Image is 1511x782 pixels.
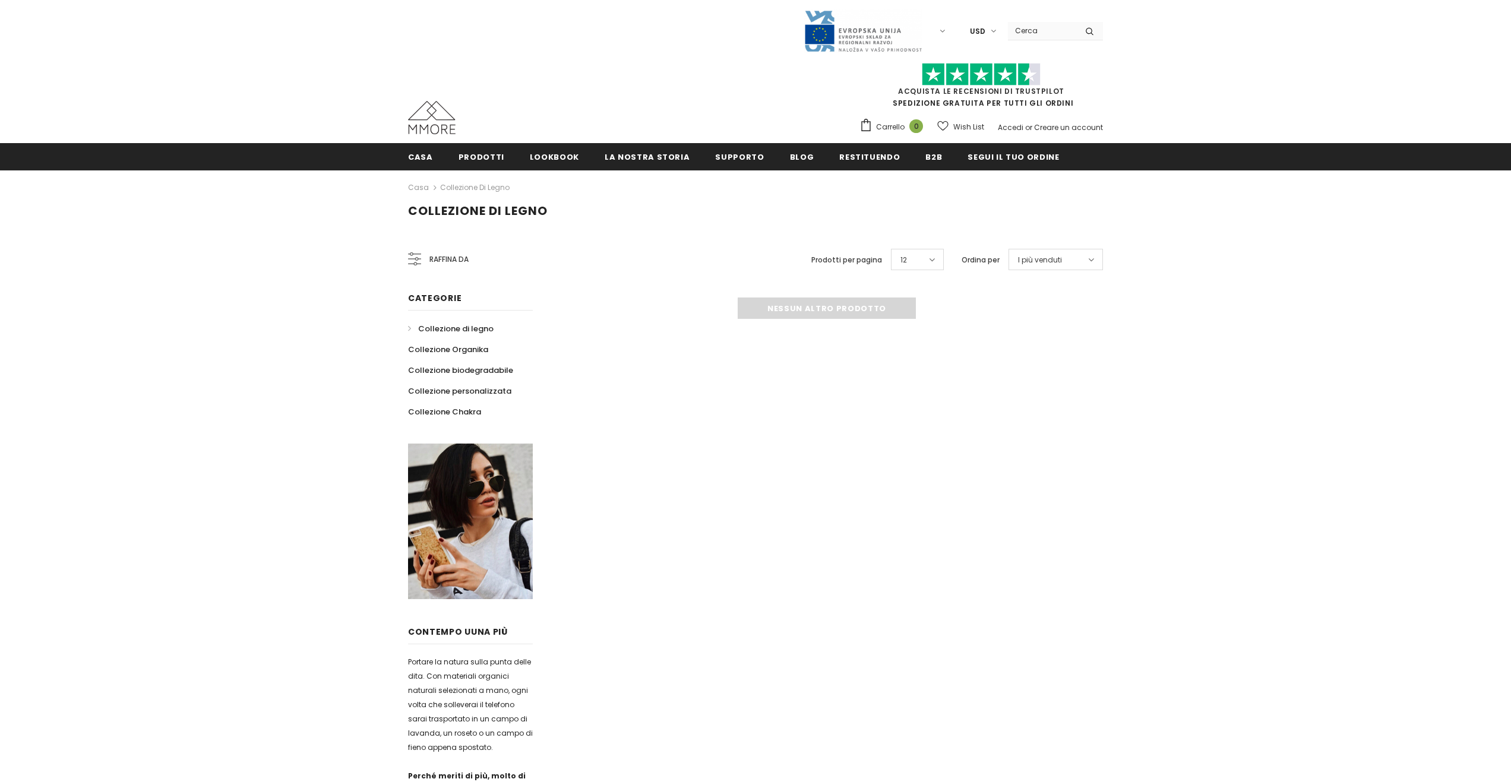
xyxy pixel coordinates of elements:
[859,118,929,136] a: Carrello 0
[408,292,461,304] span: Categorie
[418,323,494,334] span: Collezione di legno
[937,116,984,137] a: Wish List
[408,655,533,755] p: Portare la natura sulla punta delle dita. Con materiali organici naturali selezionati a mano, ogn...
[408,385,511,397] span: Collezione personalizzata
[408,101,456,134] img: Casi MMORE
[876,121,905,133] span: Carrello
[1034,122,1103,132] a: Creare un account
[804,10,922,53] img: Javni Razpis
[408,360,513,381] a: Collezione biodegradabile
[408,626,508,638] span: contempo uUna più
[605,151,690,163] span: La nostra storia
[459,151,504,163] span: Prodotti
[909,119,923,133] span: 0
[408,151,433,163] span: Casa
[408,401,481,422] a: Collezione Chakra
[715,151,764,163] span: supporto
[440,182,510,192] a: Collezione di legno
[408,181,429,195] a: Casa
[925,151,942,163] span: B2B
[898,86,1064,96] a: Acquista le recensioni di TrustPilot
[968,143,1059,170] a: Segui il tuo ordine
[605,143,690,170] a: La nostra storia
[408,406,481,417] span: Collezione Chakra
[1018,254,1062,266] span: I più venduti
[970,26,985,37] span: USD
[408,143,433,170] a: Casa
[839,143,900,170] a: Restituendo
[953,121,984,133] span: Wish List
[530,143,579,170] a: Lookbook
[790,151,814,163] span: Blog
[804,26,922,36] a: Javni Razpis
[408,202,548,219] span: Collezione di legno
[459,143,504,170] a: Prodotti
[790,143,814,170] a: Blog
[408,318,494,339] a: Collezione di legno
[968,151,1059,163] span: Segui il tuo ordine
[962,254,1000,266] label: Ordina per
[408,365,513,376] span: Collezione biodegradabile
[1025,122,1032,132] span: or
[429,253,469,266] span: Raffina da
[922,63,1041,86] img: Fidati di Pilot Stars
[900,254,907,266] span: 12
[530,151,579,163] span: Lookbook
[925,143,942,170] a: B2B
[715,143,764,170] a: supporto
[859,68,1103,108] span: SPEDIZIONE GRATUITA PER TUTTI GLI ORDINI
[811,254,882,266] label: Prodotti per pagina
[998,122,1023,132] a: Accedi
[839,151,900,163] span: Restituendo
[408,344,488,355] span: Collezione Organika
[1008,22,1076,39] input: Search Site
[408,381,511,401] a: Collezione personalizzata
[408,339,488,360] a: Collezione Organika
